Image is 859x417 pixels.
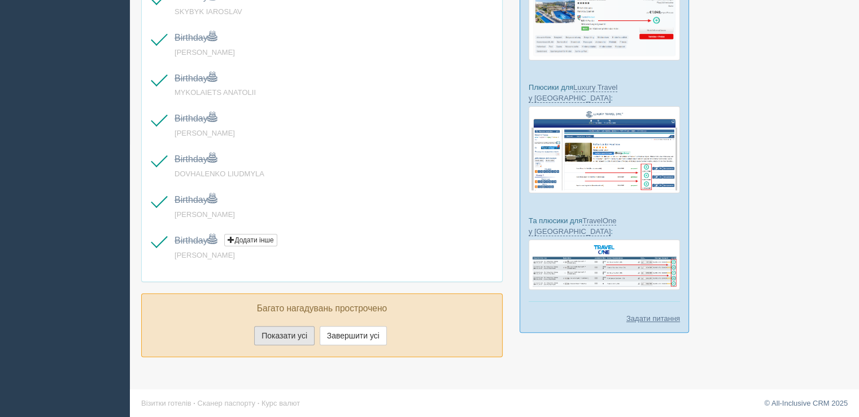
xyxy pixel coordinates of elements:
[626,313,680,324] a: Задати питання
[150,302,494,315] p: Багато нагадувань прострочено
[175,170,264,178] a: DOVHALENKO LIUDMYLA
[529,240,680,290] img: travel-one-%D0%BF%D1%96%D0%B4%D0%B1%D1%96%D1%80%D0%BA%D0%B0-%D1%81%D1%80%D0%BC-%D0%B4%D0%BB%D1%8F...
[258,399,260,407] span: ·
[175,88,256,97] a: MYKOLAIETS ANATOLII
[529,215,680,237] p: Та плюсики для :
[320,326,387,345] button: Завершити усі
[175,251,235,259] a: [PERSON_NAME]
[198,399,255,407] a: Сканер паспорту
[175,33,217,42] a: Birthday
[529,216,616,236] a: TravelOne у [GEOGRAPHIC_DATA]
[175,154,217,164] a: Birthday
[175,210,235,219] a: [PERSON_NAME]
[529,106,680,193] img: luxury-travel-%D0%BF%D0%BE%D0%B4%D0%B1%D0%BE%D1%80%D0%BA%D0%B0-%D1%81%D1%80%D0%BC-%D0%B4%D0%BB%D1...
[175,129,235,137] a: [PERSON_NAME]
[175,7,242,16] a: SKYBYK IAROSLAV
[529,82,680,103] p: Плюсики для :
[175,236,217,245] a: Birthday
[224,234,277,246] button: Додати інше
[175,73,217,83] a: Birthday
[175,195,217,205] a: Birthday
[764,399,848,407] a: © All-Inclusive CRM 2025
[141,399,191,407] a: Візитки готелів
[175,48,235,57] a: [PERSON_NAME]
[193,399,195,407] span: ·
[175,114,217,123] a: Birthday
[261,399,300,407] a: Курс валют
[254,326,315,345] button: Показати усі
[529,83,617,103] a: Luxury Travel у [GEOGRAPHIC_DATA]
